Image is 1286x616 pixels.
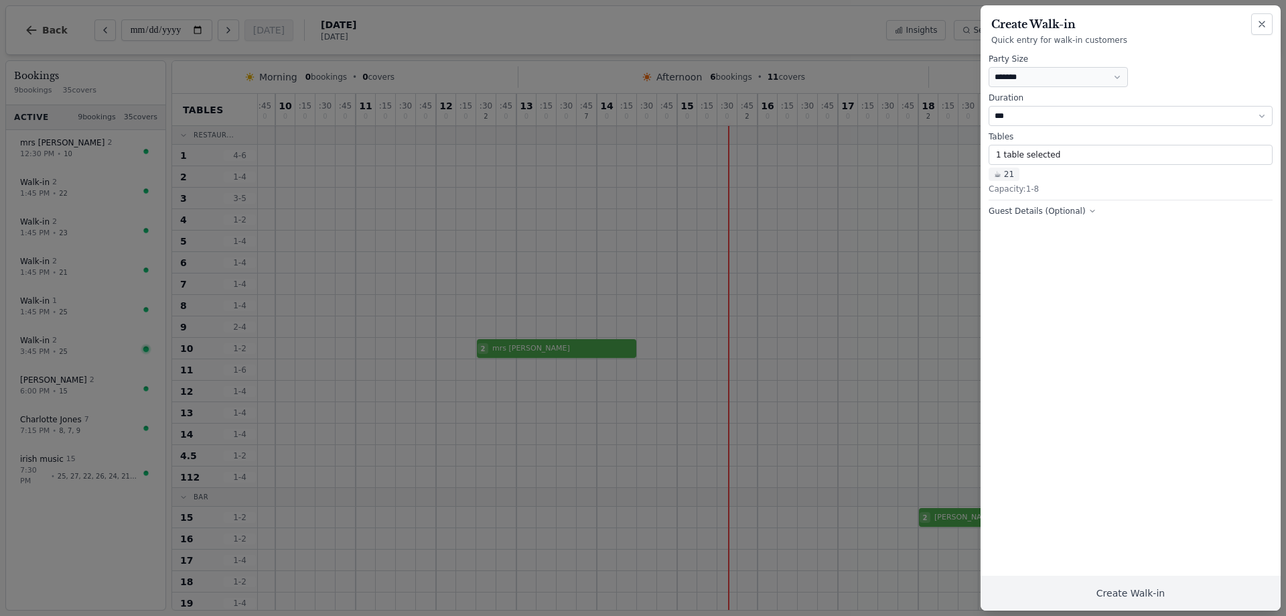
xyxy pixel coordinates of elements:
[991,35,1270,46] p: Quick entry for walk-in customers
[989,168,1019,181] span: 21
[989,93,1273,103] label: Duration
[989,145,1273,165] button: 1 table selected
[991,16,1270,32] h2: Create Walk-in
[994,169,1001,180] span: ☕
[989,131,1273,142] label: Tables
[989,54,1128,64] label: Party Size
[989,184,1273,194] div: Capacity: 1 - 8
[981,576,1281,611] button: Create Walk-in
[989,206,1096,217] button: Guest Details (Optional)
